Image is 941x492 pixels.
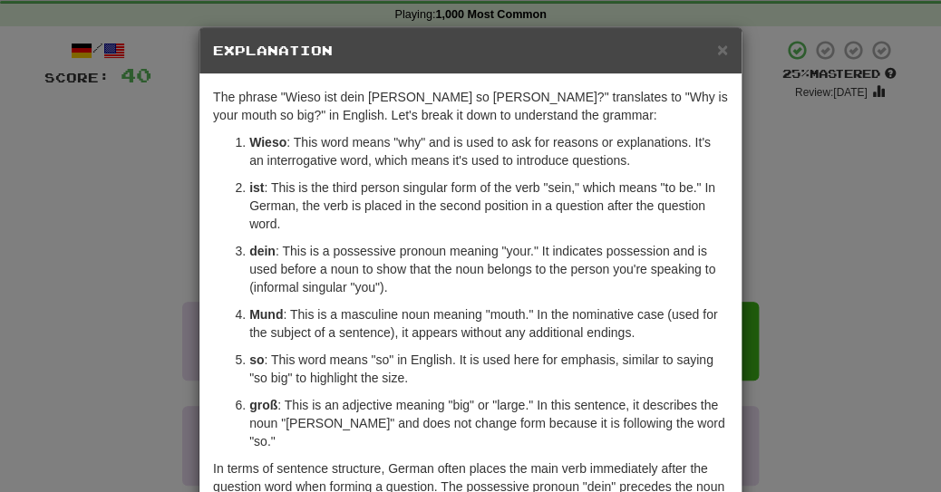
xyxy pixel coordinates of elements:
[249,180,264,195] strong: ist
[249,396,728,450] p: : This is an adjective meaning "big" or "large." In this sentence, it describes the noun "[PERSON...
[249,133,728,169] p: : This word means "why" and is used to ask for reasons or explanations. It's an interrogative wor...
[249,352,264,367] strong: so
[249,351,728,387] p: : This word means "so" in English. It is used here for emphasis, similar to saying "so big" to hi...
[213,88,728,124] p: The phrase "Wieso ist dein [PERSON_NAME] so [PERSON_NAME]?" translates to "Why is your mouth so b...
[249,398,277,412] strong: groß
[249,178,728,233] p: : This is the third person singular form of the verb "sein," which means "to be." In German, the ...
[249,135,286,150] strong: Wieso
[249,242,728,296] p: : This is a possessive pronoun meaning "your." It indicates possession and is used before a noun ...
[717,39,728,60] span: ×
[249,305,728,342] p: : This is a masculine noun meaning "mouth." In the nominative case (used for the subject of a sen...
[249,244,276,258] strong: dein
[717,40,728,59] button: Close
[249,307,283,322] strong: Mund
[213,42,728,60] h5: Explanation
